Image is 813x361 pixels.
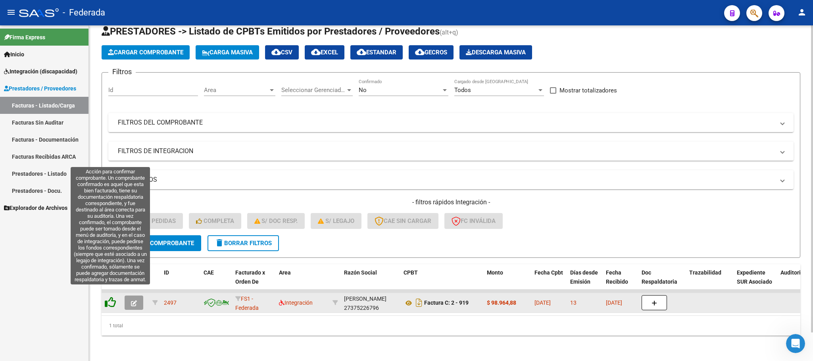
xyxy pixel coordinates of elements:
span: Cargar Comprobante [108,49,183,56]
mat-icon: cloud_download [271,47,281,57]
div: 27375226796 [344,294,397,311]
i: Descargar documento [414,296,424,309]
span: (alt+q) [440,29,458,36]
datatable-header-cell: Razón Social [341,264,400,299]
button: CAE SIN CARGAR [367,213,438,229]
span: Fecha Recibido [606,269,628,285]
span: PRESTADORES -> Listado de CPBTs Emitidos por Prestadores / Proveedores [102,26,440,37]
span: [DATE] [534,300,551,306]
div: 1 total [102,316,800,336]
datatable-header-cell: Monto [484,264,531,299]
span: Doc Respaldatoria [642,269,677,285]
mat-expansion-panel-header: FILTROS DEL COMPROBANTE [108,113,794,132]
span: Fecha Cpbt [534,269,563,276]
span: Area [204,86,268,94]
h4: - filtros rápidos Integración - [108,198,794,207]
span: Integración (discapacidad) [4,67,77,76]
mat-icon: delete [215,238,224,248]
button: Descarga Masiva [459,45,532,60]
span: Prestadores / Proveedores [4,84,76,93]
datatable-header-cell: CAE [200,264,232,299]
span: No [359,86,367,94]
datatable-header-cell: Doc Respaldatoria [638,264,686,299]
button: EXCEL [305,45,344,60]
mat-panel-title: FILTROS DEL COMPROBANTE [118,118,775,127]
datatable-header-cell: Facturado x Orden De [232,264,276,299]
span: EXCEL [311,49,338,56]
mat-expansion-panel-header: FILTROS DE INTEGRACION [108,142,794,161]
span: FS1 - Federada [235,296,259,311]
span: Buscar Comprobante [115,240,194,247]
mat-icon: menu [6,8,16,17]
button: CSV [265,45,299,60]
mat-icon: cloud_download [415,47,425,57]
span: Auditoria [780,269,804,276]
span: Explorador de Archivos [4,204,67,212]
button: FC Inválida [444,213,503,229]
span: Descarga Masiva [466,49,526,56]
strong: Factura C: 2 - 919 [424,300,469,306]
mat-icon: cloud_download [311,47,321,57]
span: Expediente SUR Asociado [737,269,772,285]
span: Carga Masiva [202,49,253,56]
span: Integración [279,300,313,306]
span: Borrar Filtros [215,240,272,247]
span: CSV [271,49,292,56]
button: Cargar Comprobante [102,45,190,60]
datatable-header-cell: ID [161,264,200,299]
span: - Federada [63,4,105,21]
button: Completa [189,213,241,229]
strong: $ 98.964,88 [487,300,516,306]
mat-icon: person [797,8,807,17]
span: Estandar [357,49,396,56]
mat-expansion-panel-header: MAS FILTROS [108,170,794,189]
app-download-masive: Descarga masiva de comprobantes (adjuntos) [459,45,532,60]
button: Borrar Filtros [208,235,279,251]
span: Completa [196,217,234,225]
datatable-header-cell: Expediente SUR Asociado [734,264,777,299]
span: Conf. no pedidas [115,217,176,225]
span: S/ legajo [318,217,354,225]
mat-panel-title: MAS FILTROS [118,175,775,184]
button: Gecros [409,45,454,60]
span: Trazabilidad [689,269,721,276]
span: 13 [570,300,577,306]
span: Facturado x Orden De [235,269,265,285]
datatable-header-cell: Fecha Cpbt [531,264,567,299]
span: CAE SIN CARGAR [375,217,431,225]
datatable-header-cell: Trazabilidad [686,264,734,299]
datatable-header-cell: Fecha Recibido [603,264,638,299]
button: Carga Masiva [196,45,259,60]
datatable-header-cell: Area [276,264,329,299]
span: Area [279,269,291,276]
span: 2497 [164,300,177,306]
button: Conf. no pedidas [108,213,183,229]
span: Firma Express [4,33,45,42]
span: Seleccionar Gerenciador [281,86,346,94]
span: CAE [204,269,214,276]
span: Todos [454,86,471,94]
span: [DATE] [606,300,622,306]
datatable-header-cell: CPBT [400,264,484,299]
datatable-header-cell: Días desde Emisión [567,264,603,299]
button: Buscar Comprobante [108,235,201,251]
button: S/ legajo [311,213,361,229]
iframe: Intercom live chat [786,334,805,353]
mat-panel-title: FILTROS DE INTEGRACION [118,147,775,156]
div: [PERSON_NAME] [344,294,386,303]
span: ID [164,269,169,276]
mat-icon: search [115,238,125,248]
span: FC Inválida [452,217,496,225]
span: Mostrar totalizadores [559,86,617,95]
span: Monto [487,269,503,276]
span: CPBT [404,269,418,276]
span: S/ Doc Resp. [254,217,298,225]
span: Razón Social [344,269,377,276]
button: S/ Doc Resp. [247,213,305,229]
span: Gecros [415,49,447,56]
span: Días desde Emisión [570,269,598,285]
span: Inicio [4,50,24,59]
button: Estandar [350,45,403,60]
mat-icon: cloud_download [357,47,366,57]
h3: Filtros [108,66,136,77]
